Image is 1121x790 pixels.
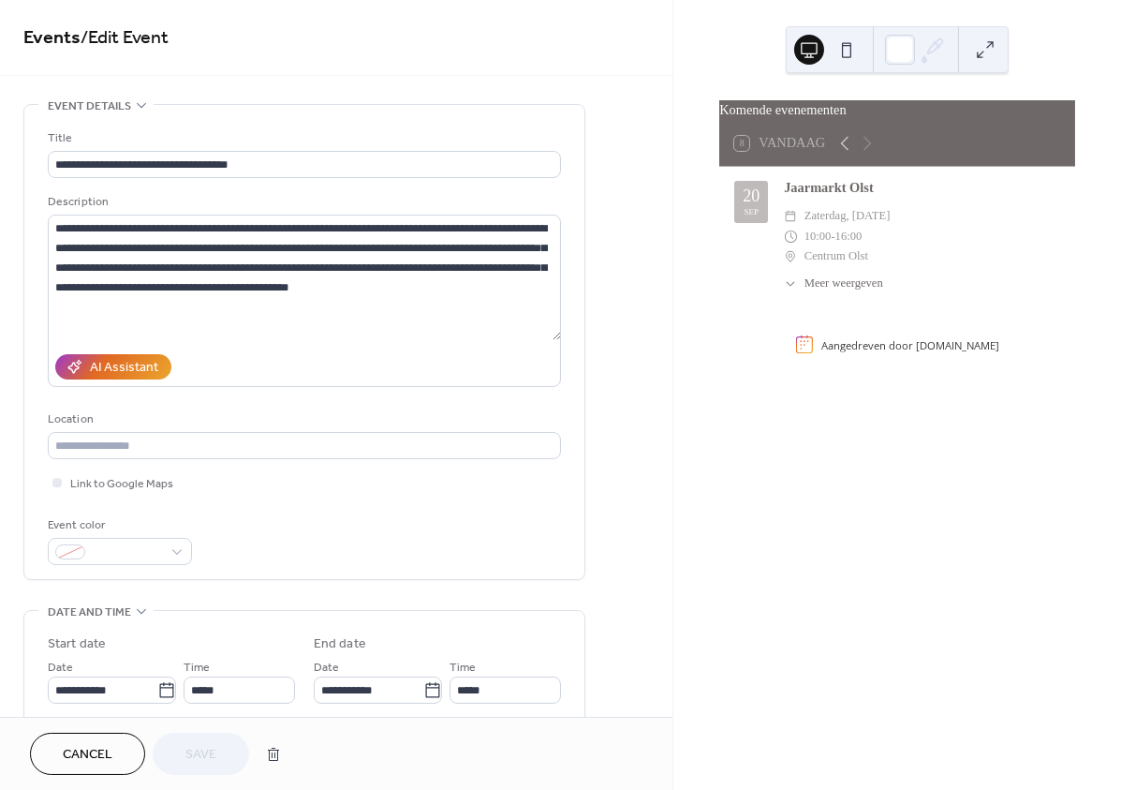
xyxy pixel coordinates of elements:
div: ​ [784,275,797,292]
div: Start date [48,634,106,654]
a: Events [23,21,81,57]
div: sep [744,208,759,216]
a: [DOMAIN_NAME] [916,337,999,351]
span: 10:00 [804,227,832,246]
span: Cancel [63,746,112,766]
span: Date [314,659,339,678]
div: Location [48,410,557,429]
span: 16:00 [835,227,863,246]
div: Description [48,192,557,212]
span: Date and time [48,603,131,622]
div: Aangedreven door [821,337,999,351]
button: ​Meer weergeven [784,275,883,292]
div: Title [48,128,557,148]
div: Komende evenementen [719,100,1075,121]
span: Date [48,659,73,678]
div: AI Assistant [90,359,158,379]
div: Event color [48,515,188,535]
span: Centrum Olst [804,246,868,266]
div: ​ [784,227,797,246]
span: zaterdag, [DATE] [804,206,891,226]
span: / Edit Event [81,21,169,57]
span: Link to Google Maps [70,475,173,495]
button: AI Assistant [55,354,171,380]
span: Time [184,659,210,678]
span: - [831,227,834,246]
span: Time [450,659,476,678]
button: Cancel [30,733,145,775]
span: Meer weergeven [804,275,883,292]
div: ​ [784,246,797,266]
div: ​ [784,206,797,226]
span: Event details [48,97,131,116]
div: Jaarmarkt Olst [784,178,1060,199]
div: End date [314,634,366,654]
div: 20 [743,187,760,204]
